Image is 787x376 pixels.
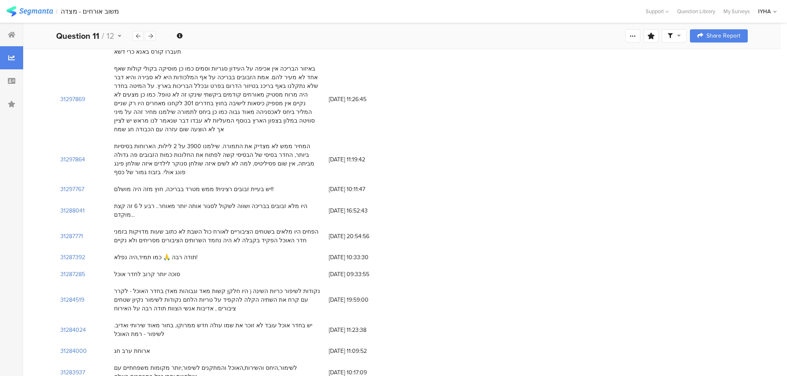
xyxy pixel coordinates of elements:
span: [DATE] 11:09:52 [329,347,395,355]
div: Support [646,5,669,18]
div: | [56,7,57,16]
span: [DATE] 11:26:45 [329,95,395,104]
a: Question Library [673,7,719,15]
div: נקודות לשיפור כריות השינה ( היו חלקן קשות מאד וגבוהות מאד) בחדר האוכל - לקרר עם קרח את השתיה הקלה... [114,287,321,313]
section: 31284000 [60,347,87,355]
div: היו מלא זבובים בבריכה ושווה לשקול לסגור אותה יותר מאוחר.. רבע ל 6 זה קצת מוקדם... [114,202,321,219]
div: IYHA [758,7,771,15]
span: [DATE] 09:33:55 [329,270,395,279]
span: [DATE] 19:59:00 [329,296,395,304]
div: משוב אורחים - מצדה [61,7,119,15]
section: 31287771 [60,232,83,241]
span: [DATE] 10:11:47 [329,185,395,194]
span: / [102,30,104,42]
span: [DATE] 16:52:43 [329,206,395,215]
img: segmanta logo [6,6,53,17]
span: [DATE] 11:19:42 [329,155,395,164]
div: באיזור הבריכה אין אכיפה על העידון סגריות וסמים כמו כן מוסיקה בקולי קולות שאף אחד לא מעיר להם. אמת... [114,64,321,134]
span: [DATE] 11:23:38 [329,326,395,334]
a: My Surveys [719,7,754,15]
section: 31297864 [60,155,85,164]
section: 31284519 [60,296,84,304]
section: 31297767 [60,185,84,194]
div: המחיר ממש לא מצדיק את התמורה. שילמנו 3900 על 2 לילות, הארוחות בסיסיות ביותר, החדר בסיסי של הבסיסי... [114,142,321,177]
span: [DATE] 20:54:56 [329,232,395,241]
div: סוכה יותר קרוב לחדר אוכל [114,270,180,279]
section: 31288041 [60,206,85,215]
span: Share Report [706,33,740,39]
div: תודה רבה 🙏 כמו תמיד,היה נפלא! [114,253,197,262]
section: 31284024 [60,326,86,334]
section: 31287392 [60,253,85,262]
b: Question 11 [56,30,99,42]
div: ארוחת ערב חג [114,347,150,355]
div: הפחים היו מלאים בשטחים הציבוריים לאורח כול השבת לא כתוב שעות מדויקות בזמני חדר האוכל הפקיד בקבלה ... [114,227,321,245]
span: [DATE] 10:33:30 [329,253,395,262]
div: יש בעיית זבובים רצינית! ממש מטרד בבריכה, חוץ מזה היה מושלם!! [114,185,273,194]
section: 31287285 [60,270,85,279]
span: 12 [107,30,114,42]
section: 31297869 [60,95,85,104]
div: יש בחדר אוכל עובד לא זוכר את שמו עולה חדש ממרוקו, בחור מאוד שירותי ואדיב. לשיפור - רמת האוכל [114,321,321,338]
